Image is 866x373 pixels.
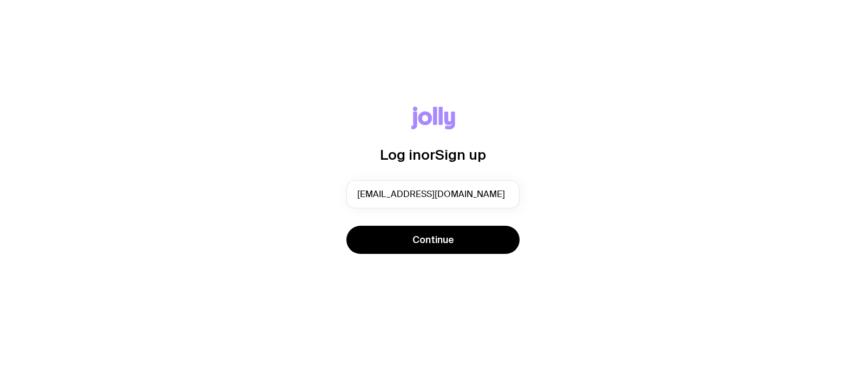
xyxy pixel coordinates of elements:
[435,147,486,162] span: Sign up
[380,147,421,162] span: Log in
[346,180,520,208] input: you@email.com
[346,226,520,254] button: Continue
[412,233,454,246] span: Continue
[421,147,435,162] span: or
